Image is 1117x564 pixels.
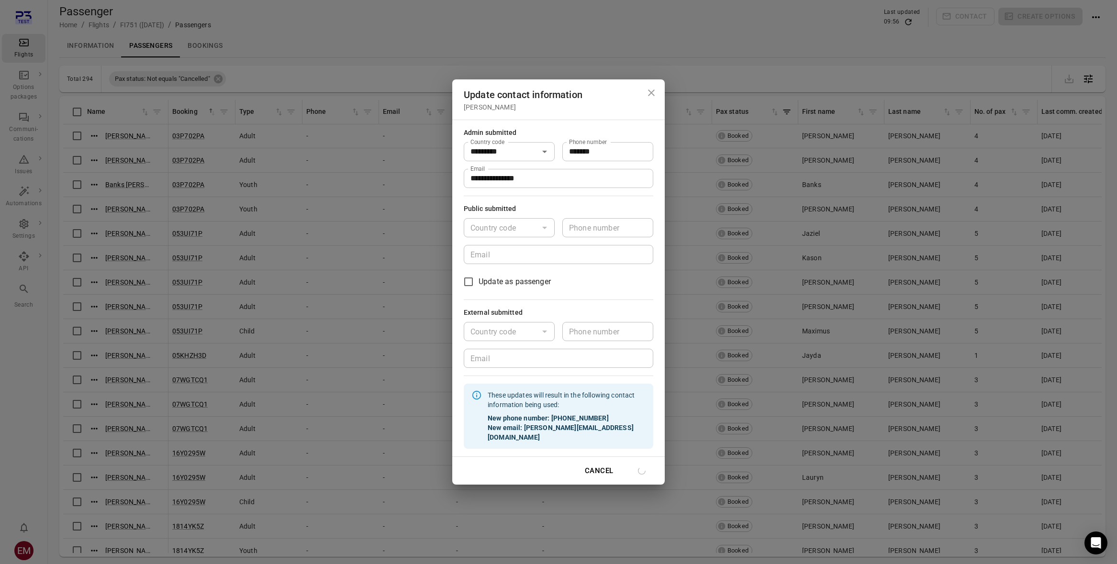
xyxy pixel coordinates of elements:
div: These updates will result in the following contact information being used: [488,387,646,446]
strong: New phone number: [PHONE_NUMBER] [488,413,646,423]
div: Public submitted [464,204,516,214]
div: Admin submitted [464,128,517,138]
label: Email [470,165,485,173]
label: Phone number [569,138,607,146]
button: Cancel [580,461,619,481]
button: Open [538,145,551,158]
span: Update as passenger [479,276,551,288]
div: [PERSON_NAME] [464,102,653,112]
button: Close dialog [642,83,661,102]
div: Open Intercom Messenger [1084,531,1107,554]
strong: New email: [PERSON_NAME][EMAIL_ADDRESS][DOMAIN_NAME] [488,423,646,442]
label: Country code [470,138,504,146]
h2: Update contact information [452,79,665,120]
div: External submitted [464,308,523,318]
